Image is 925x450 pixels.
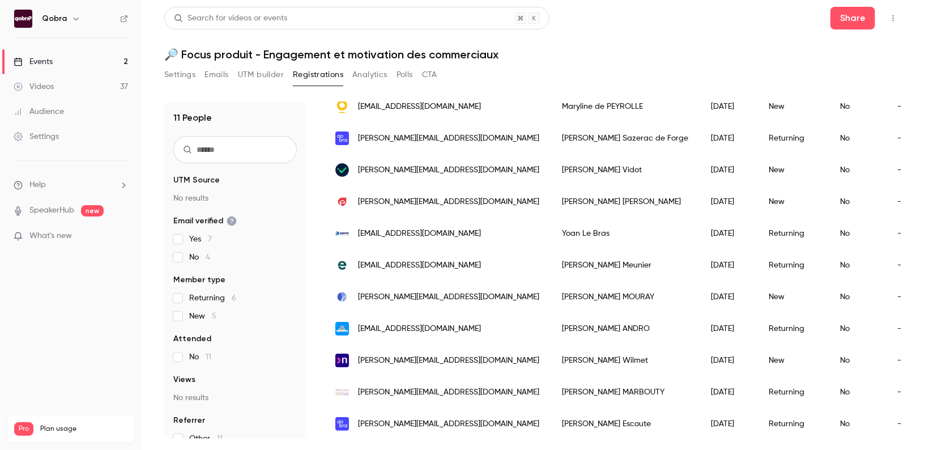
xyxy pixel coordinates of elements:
[829,408,886,440] div: No
[335,100,349,113] img: itesoft.com
[189,234,212,245] span: Yes
[700,376,757,408] div: [DATE]
[14,81,54,92] div: Videos
[829,122,886,154] div: No
[757,345,829,376] div: New
[757,186,829,218] div: New
[358,291,539,303] span: [PERSON_NAME][EMAIL_ADDRESS][DOMAIN_NAME]
[757,154,829,186] div: New
[829,345,886,376] div: No
[335,290,349,304] img: dune-energie.fr
[829,249,886,281] div: No
[212,312,216,320] span: 5
[358,196,539,208] span: [PERSON_NAME][EMAIL_ADDRESS][DOMAIN_NAME]
[173,415,205,426] span: Referrer
[551,281,700,313] div: [PERSON_NAME] MOURAY
[14,422,33,436] span: Pro
[238,66,284,84] button: UTM builder
[189,311,216,322] span: New
[551,122,700,154] div: [PERSON_NAME] Sazerac de Forge
[829,91,886,122] div: No
[189,433,223,444] span: Other
[757,218,829,249] div: Returning
[700,249,757,281] div: [DATE]
[206,253,210,261] span: 4
[173,175,220,186] span: UTM Source
[829,154,886,186] div: No
[335,385,349,399] img: stlouis-immo.fr
[14,179,128,191] li: help-dropdown-opener
[29,179,46,191] span: Help
[757,281,829,313] div: New
[829,313,886,345] div: No
[293,66,343,84] button: Registrations
[335,131,349,145] img: qobra.co
[700,408,757,440] div: [DATE]
[173,392,297,404] p: No results
[700,281,757,313] div: [DATE]
[700,218,757,249] div: [DATE]
[42,13,67,24] h6: Qobra
[358,387,539,398] span: [PERSON_NAME][EMAIL_ADDRESS][DOMAIN_NAME]
[358,164,539,176] span: [PERSON_NAME][EMAIL_ADDRESS][DOMAIN_NAME]
[335,195,349,209] img: opera-energie.com
[358,228,481,240] span: [EMAIL_ADDRESS][DOMAIN_NAME]
[173,215,237,227] span: Email verified
[700,154,757,186] div: [DATE]
[551,345,700,376] div: [PERSON_NAME] Wilmet
[829,186,886,218] div: No
[173,333,211,345] span: Attended
[358,418,539,430] span: [PERSON_NAME][EMAIL_ADDRESS][DOMAIN_NAME]
[358,355,539,367] span: [PERSON_NAME][EMAIL_ADDRESS][DOMAIN_NAME]
[830,7,875,29] button: Share
[189,292,236,304] span: Returning
[29,230,72,242] span: What's new
[551,408,700,440] div: [PERSON_NAME] Escoute
[40,424,127,434] span: Plan usage
[217,435,223,443] span: 11
[335,258,349,272] img: epackpro.com
[700,313,757,345] div: [DATE]
[551,154,700,186] div: [PERSON_NAME] Vidot
[335,227,349,240] img: egerie.eu
[757,408,829,440] div: Returning
[14,56,53,67] div: Events
[700,186,757,218] div: [DATE]
[700,122,757,154] div: [DATE]
[14,106,64,117] div: Audience
[232,294,236,302] span: 6
[335,322,349,336] img: envoituresimone.com
[829,376,886,408] div: No
[551,376,700,408] div: [PERSON_NAME] MARBOUTY
[700,345,757,376] div: [DATE]
[189,252,210,263] span: No
[829,218,886,249] div: No
[14,131,59,142] div: Settings
[173,374,195,385] span: Views
[352,66,387,84] button: Analytics
[208,235,212,243] span: 7
[173,274,225,286] span: Member type
[700,91,757,122] div: [DATE]
[173,193,297,204] p: No results
[173,175,297,444] section: facet-groups
[757,122,829,154] div: Returning
[206,353,211,361] span: 11
[14,10,32,28] img: Qobra
[164,66,195,84] button: Settings
[757,376,829,408] div: Returning
[551,91,700,122] div: Maryline de PEYROLLE
[173,111,212,125] h1: 11 People
[174,12,287,24] div: Search for videos or events
[189,351,211,363] span: No
[757,91,829,122] div: New
[358,323,481,335] span: [EMAIL_ADDRESS][DOMAIN_NAME]
[829,281,886,313] div: No
[551,218,700,249] div: Yoan Le Bras
[81,205,104,216] span: new
[335,417,349,431] img: qobra.co
[358,133,539,145] span: [PERSON_NAME][EMAIL_ADDRESS][DOMAIN_NAME]
[757,313,829,345] div: Returning
[757,249,829,281] div: Returning
[551,186,700,218] div: [PERSON_NAME] [PERSON_NAME]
